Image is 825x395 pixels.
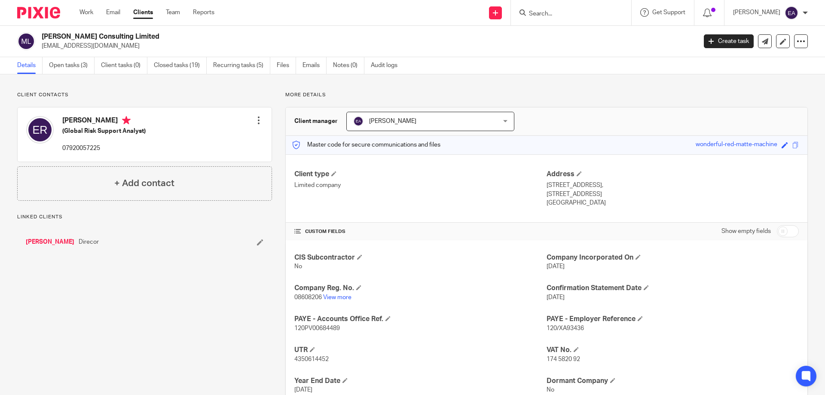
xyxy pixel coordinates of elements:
[213,57,270,74] a: Recurring tasks (5)
[547,253,799,262] h4: Company Incorporated On
[42,32,561,41] h2: [PERSON_NAME] Consulting Limited
[369,118,416,124] span: [PERSON_NAME]
[166,8,180,17] a: Team
[294,387,312,393] span: [DATE]
[122,116,131,125] i: Primary
[79,238,99,246] span: Direcor
[17,92,272,98] p: Client contacts
[547,315,799,324] h4: PAYE - Employer Reference
[133,8,153,17] a: Clients
[294,346,547,355] h4: UTR
[294,263,302,269] span: No
[154,57,207,74] a: Closed tasks (19)
[294,117,338,126] h3: Client manager
[101,57,147,74] a: Client tasks (0)
[277,57,296,74] a: Files
[294,253,547,262] h4: CIS Subcontractor
[193,8,214,17] a: Reports
[17,7,60,18] img: Pixie
[547,294,565,300] span: [DATE]
[547,181,799,190] p: [STREET_ADDRESS],
[333,57,364,74] a: Notes (0)
[26,238,74,246] a: [PERSON_NAME]
[294,377,547,386] h4: Year End Date
[62,127,146,135] h5: (Global Risk Support Analyst)
[704,34,754,48] a: Create task
[371,57,404,74] a: Audit logs
[42,42,691,50] p: [EMAIL_ADDRESS][DOMAIN_NAME]
[547,387,554,393] span: No
[17,32,35,50] img: svg%3E
[294,356,329,362] span: 4350614452
[721,227,771,236] label: Show empty fields
[294,170,547,179] h4: Client type
[652,9,685,15] span: Get Support
[302,57,327,74] a: Emails
[294,284,547,293] h4: Company Reg. No.
[353,116,364,126] img: svg%3E
[294,294,322,300] span: 08608206
[26,116,54,144] img: svg%3E
[547,263,565,269] span: [DATE]
[547,346,799,355] h4: VAT No.
[294,181,547,190] p: Limited company
[547,377,799,386] h4: Dormant Company
[62,116,146,127] h4: [PERSON_NAME]
[79,8,93,17] a: Work
[294,325,340,331] span: 120PV00684489
[49,57,95,74] a: Open tasks (3)
[62,144,146,153] p: 07920057225
[696,140,777,150] div: wonderful-red-matte-machine
[323,294,351,300] a: View more
[547,284,799,293] h4: Confirmation Statement Date
[733,8,780,17] p: [PERSON_NAME]
[294,228,547,235] h4: CUSTOM FIELDS
[547,356,580,362] span: 174 5820 92
[547,190,799,199] p: [STREET_ADDRESS]
[294,315,547,324] h4: PAYE - Accounts Office Ref.
[285,92,808,98] p: More details
[106,8,120,17] a: Email
[17,214,272,220] p: Linked clients
[547,199,799,207] p: [GEOGRAPHIC_DATA]
[785,6,798,20] img: svg%3E
[528,10,605,18] input: Search
[547,170,799,179] h4: Address
[547,325,584,331] span: 120/XA93436
[292,141,440,149] p: Master code for secure communications and files
[17,57,43,74] a: Details
[114,177,174,190] h4: + Add contact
